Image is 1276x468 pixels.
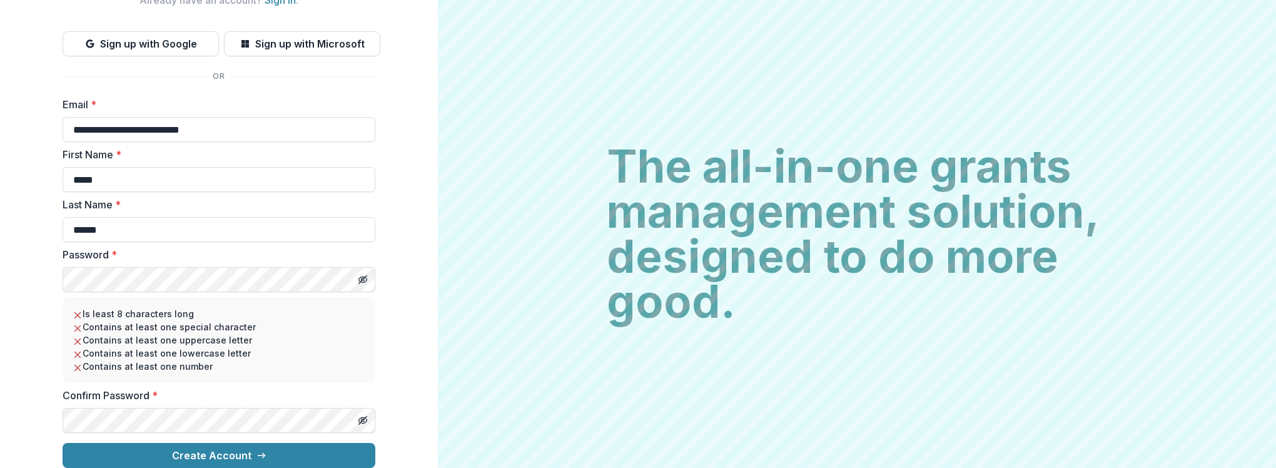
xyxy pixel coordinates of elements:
button: Toggle password visibility [353,270,373,290]
button: Create Account [63,443,375,468]
label: Last Name [63,197,368,212]
li: Contains at least one number [73,360,365,373]
button: Toggle password visibility [353,410,373,430]
label: Confirm Password [63,388,368,403]
label: First Name [63,147,368,162]
label: Email [63,97,368,112]
button: Sign up with Microsoft [224,31,380,56]
li: Contains at least one special character [73,320,365,333]
li: Contains at least one lowercase letter [73,347,365,360]
li: Is least 8 characters long [73,307,365,320]
label: Password [63,247,368,262]
li: Contains at least one uppercase letter [73,333,365,347]
button: Sign up with Google [63,31,219,56]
